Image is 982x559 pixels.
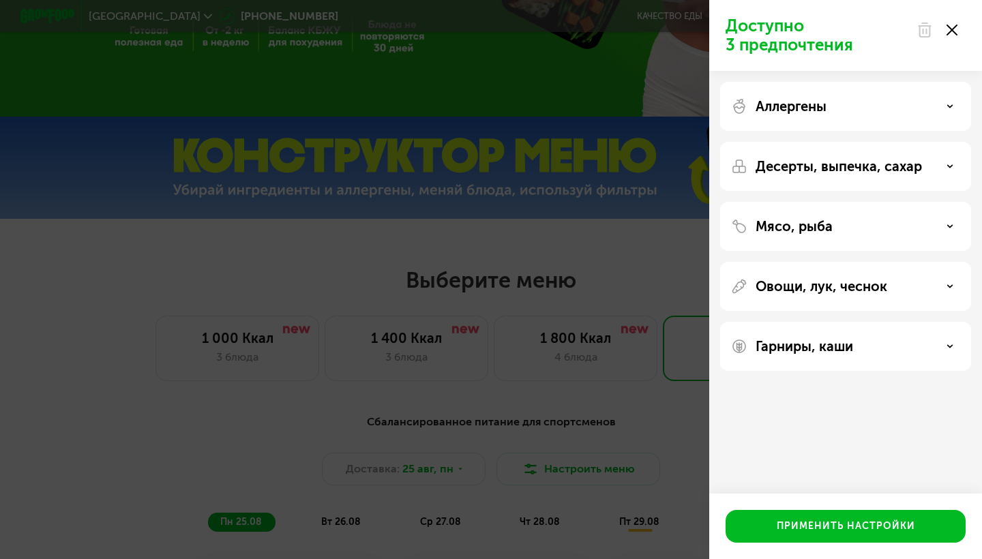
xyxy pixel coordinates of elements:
[726,16,908,55] p: Доступно 3 предпочтения
[756,98,827,115] p: Аллергены
[756,338,853,354] p: Гарниры, каши
[726,510,966,543] button: Применить настройки
[756,218,833,235] p: Мясо, рыба
[756,278,887,294] p: Овощи, лук, чеснок
[777,519,915,533] div: Применить настройки
[756,158,922,175] p: Десерты, выпечка, сахар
